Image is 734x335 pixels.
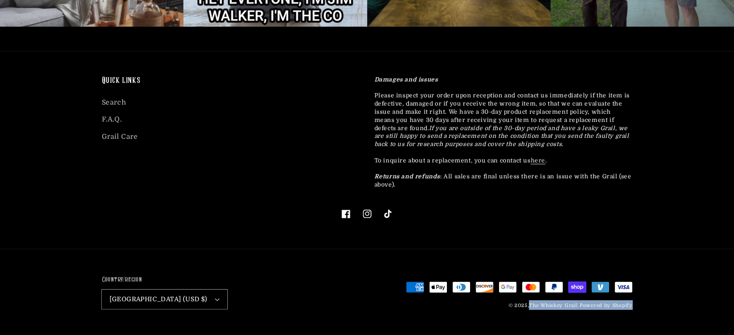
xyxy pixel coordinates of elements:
a: Powered by Shopify [580,303,633,308]
a: Search [102,96,126,111]
small: © 2025, [508,303,578,308]
h2: Country/region [102,275,227,285]
a: Grail Care [102,128,138,145]
p: Please inspect your order upon reception and contact us immediately if the item is defective, dam... [374,76,633,189]
strong: Returns and refunds [374,173,440,180]
em: If you are outside of the 30-day period and have a leaky Grail, we are still happy to send a repl... [374,125,629,148]
h2: Quick links [102,76,360,87]
a: The Whiskey Grail [529,303,578,308]
button: [GEOGRAPHIC_DATA] (USD $) [102,290,227,309]
a: here [531,157,545,164]
strong: Damages and issues [374,76,438,83]
a: F.A.Q. [102,111,122,128]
